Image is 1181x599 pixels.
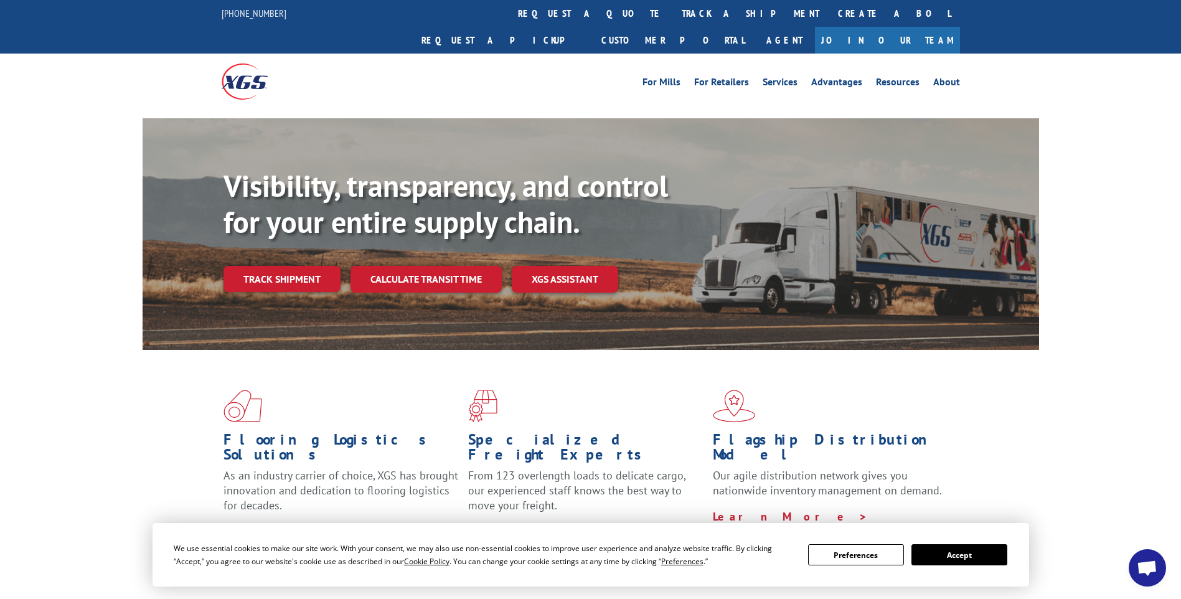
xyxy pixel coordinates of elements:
div: Cookie Consent Prompt [153,523,1029,587]
img: xgs-icon-total-supply-chain-intelligence-red [223,390,262,422]
a: XGS ASSISTANT [512,266,618,293]
span: As an industry carrier of choice, XGS has brought innovation and dedication to flooring logistics... [223,468,458,512]
a: For Retailers [694,77,749,91]
a: Advantages [811,77,862,91]
button: Accept [911,544,1007,565]
a: Open chat [1129,549,1166,587]
a: Resources [876,77,920,91]
h1: Specialized Freight Experts [468,432,703,468]
a: Services [763,77,798,91]
b: Visibility, transparency, and control for your entire supply chain. [223,166,668,241]
a: [PHONE_NUMBER] [222,7,286,19]
img: xgs-icon-focused-on-flooring-red [468,390,497,422]
a: Customer Portal [592,27,754,54]
a: Request a pickup [412,27,592,54]
h1: Flooring Logistics Solutions [223,432,459,468]
button: Preferences [808,544,904,565]
img: xgs-icon-flagship-distribution-model-red [713,390,756,422]
a: Track shipment [223,266,341,292]
a: Join Our Team [815,27,960,54]
span: Preferences [661,556,703,567]
span: Our agile distribution network gives you nationwide inventory management on demand. [713,468,942,498]
a: About [933,77,960,91]
a: Learn More > [713,509,868,524]
div: We use essential cookies to make our site work. With your consent, we may also use non-essential ... [174,542,793,568]
a: For Mills [642,77,680,91]
a: Calculate transit time [351,266,502,293]
h1: Flagship Distribution Model [713,432,948,468]
a: Agent [754,27,815,54]
p: From 123 overlength loads to delicate cargo, our experienced staff knows the best way to move you... [468,468,703,524]
span: Cookie Policy [404,556,449,567]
